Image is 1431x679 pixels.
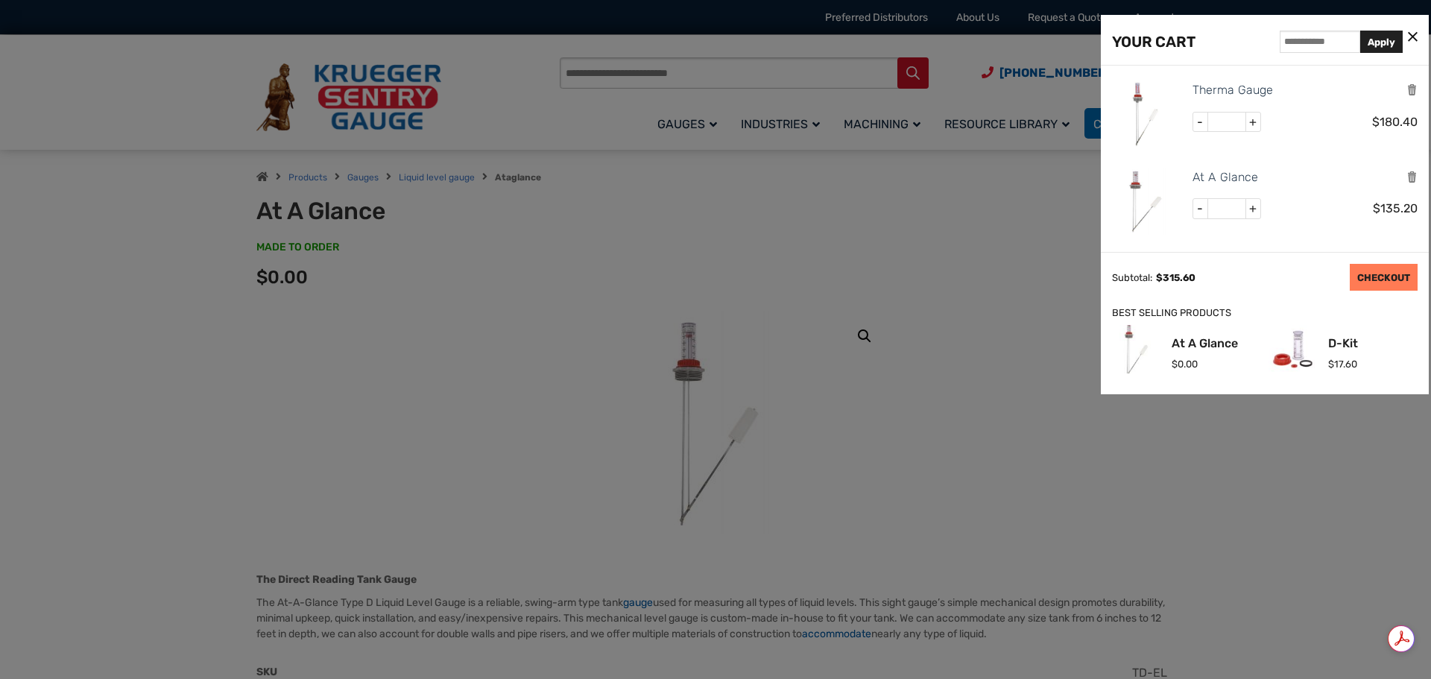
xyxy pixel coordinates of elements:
span: $ [1372,115,1380,129]
img: D-Kit [1269,325,1317,373]
span: 135.20 [1373,201,1418,215]
img: At A Glance [1112,168,1179,235]
div: Subtotal: [1112,272,1152,283]
img: At A Glance [1112,325,1160,373]
span: - [1193,199,1208,218]
span: - [1193,113,1208,132]
span: 315.60 [1156,272,1195,283]
span: 17.60 [1328,359,1357,370]
span: 0.00 [1172,359,1198,370]
span: $ [1328,359,1334,370]
a: Remove this item [1406,83,1418,97]
span: $ [1172,359,1178,370]
img: Therma Gauge [1112,80,1179,148]
div: YOUR CART [1112,30,1195,54]
span: $ [1156,272,1163,283]
span: + [1245,199,1260,218]
span: 180.40 [1372,115,1418,129]
button: Apply [1360,31,1403,53]
span: + [1245,113,1260,132]
a: D-Kit [1328,338,1358,350]
a: Remove this item [1406,170,1418,184]
a: At A Glance [1192,168,1258,187]
div: BEST SELLING PRODUCTS [1112,306,1418,321]
a: At A Glance [1172,338,1238,350]
a: Therma Gauge [1192,80,1274,100]
span: $ [1373,201,1380,215]
a: CHECKOUT [1350,264,1418,291]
